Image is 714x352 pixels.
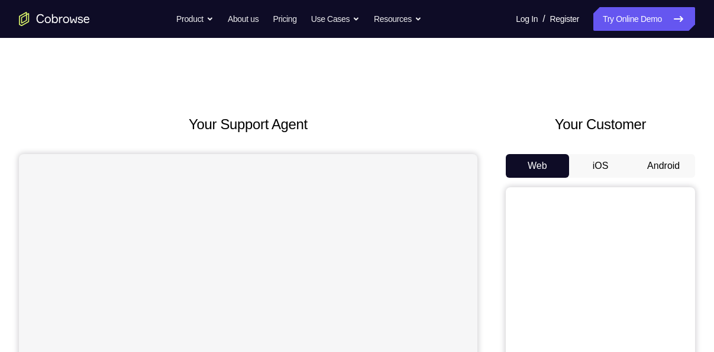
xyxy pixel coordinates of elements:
h2: Your Customer [506,114,695,135]
span: / [542,12,545,26]
a: Try Online Demo [593,7,695,31]
a: Pricing [273,7,296,31]
a: Register [550,7,579,31]
button: Product [176,7,214,31]
button: Resources [374,7,422,31]
button: Web [506,154,569,178]
h2: Your Support Agent [19,114,477,135]
a: Go to the home page [19,12,90,26]
a: About us [228,7,259,31]
button: Use Cases [311,7,360,31]
a: Log In [516,7,538,31]
button: Android [632,154,695,178]
button: iOS [569,154,632,178]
